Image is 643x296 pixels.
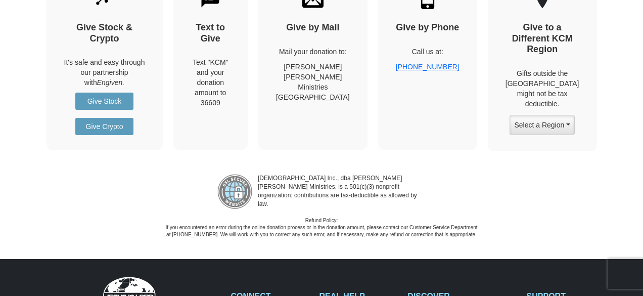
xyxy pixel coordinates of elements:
[276,22,350,33] h4: Give by Mail
[191,57,231,108] div: Text "KCM" and your donation amount to 36609
[506,22,579,55] h4: Give to a Different KCM Region
[276,62,350,102] p: [PERSON_NAME] [PERSON_NAME] Ministries [GEOGRAPHIC_DATA]
[396,63,460,71] a: [PHONE_NUMBER]
[396,22,460,33] h4: Give by Phone
[506,68,579,109] p: Gifts outside the [GEOGRAPHIC_DATA] might not be tax deductible.
[75,93,133,110] a: Give Stock
[396,47,460,57] p: Call us at:
[64,22,145,44] h4: Give Stock & Crypto
[191,22,231,44] h4: Text to Give
[64,57,145,88] p: It's safe and easy through our partnership with
[253,174,426,209] p: [DEMOGRAPHIC_DATA] Inc., dba [PERSON_NAME] [PERSON_NAME] Ministries, is a 501(c)(3) nonprofit org...
[97,78,124,87] i: Engiven.
[165,217,478,239] p: Refund Policy: If you encountered an error during the online donation process or in the donation ...
[276,47,350,57] p: Mail your donation to:
[510,115,574,135] button: Select a Region
[217,174,253,209] img: refund-policy
[75,118,133,135] a: Give Crypto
